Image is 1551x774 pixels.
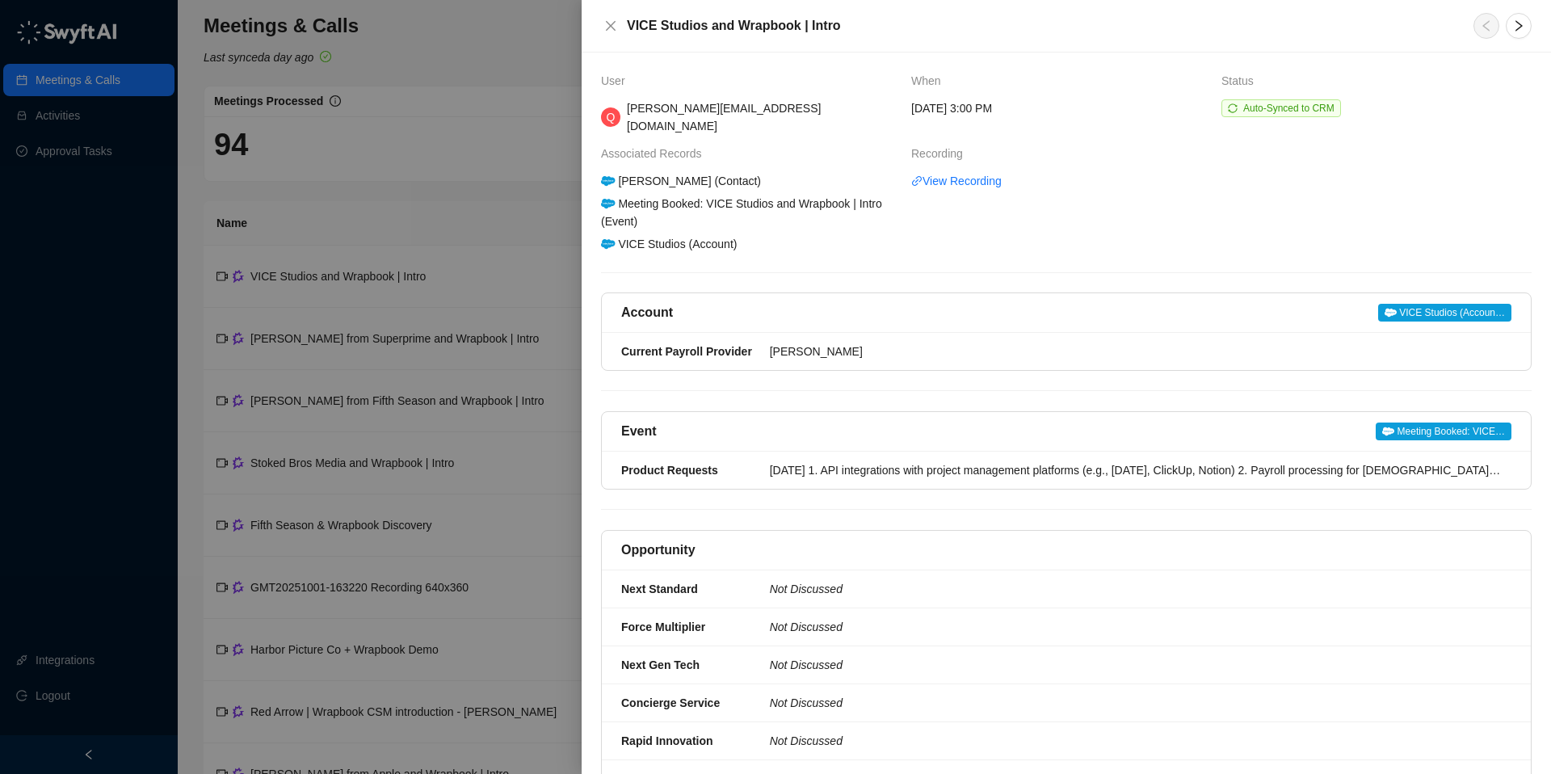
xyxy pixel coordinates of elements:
[770,620,843,633] i: Not Discussed
[911,175,923,187] span: link
[911,99,992,117] span: [DATE] 3:00 PM
[607,108,616,126] span: Q
[1228,103,1238,113] span: sync
[770,461,1502,479] div: [DATE] 1. API integrations with project management platforms (e.g., [DATE], ClickUp, Notion) 2. P...
[627,102,821,133] span: [PERSON_NAME][EMAIL_ADDRESS][DOMAIN_NAME]
[1376,423,1511,440] span: Meeting Booked: VICE…
[770,696,843,709] i: Not Discussed
[1221,72,1262,90] span: Status
[770,343,1502,360] div: [PERSON_NAME]
[621,583,698,595] strong: Next Standard
[621,422,657,441] h5: Event
[911,145,971,162] span: Recording
[621,620,705,633] strong: Force Multiplier
[621,658,700,671] strong: Next Gen Tech
[770,658,843,671] i: Not Discussed
[604,19,617,32] span: close
[1378,303,1511,322] a: VICE Studios (Accoun…
[599,172,763,190] div: [PERSON_NAME] (Contact)
[911,172,1002,190] a: linkView Recording
[599,195,901,230] div: Meeting Booked: VICE Studios and Wrapbook | Intro (Event)
[601,16,620,36] button: Close
[599,235,739,253] div: VICE Studios (Account)
[1499,721,1543,764] iframe: Open customer support
[1243,103,1335,114] span: Auto-Synced to CRM
[911,72,949,90] span: When
[621,541,696,560] h5: Opportunity
[621,345,752,358] strong: Current Payroll Provider
[621,303,673,322] h5: Account
[770,734,843,747] i: Not Discussed
[621,464,718,477] strong: Product Requests
[601,145,710,162] span: Associated Records
[621,696,720,709] strong: Concierge Service
[770,583,843,595] i: Not Discussed
[601,72,633,90] span: User
[1378,304,1511,322] span: VICE Studios (Accoun…
[627,16,1454,36] h5: VICE Studios and Wrapbook | Intro
[1512,19,1525,32] span: right
[1376,422,1511,441] a: Meeting Booked: VICE…
[621,734,713,747] strong: Rapid Innovation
